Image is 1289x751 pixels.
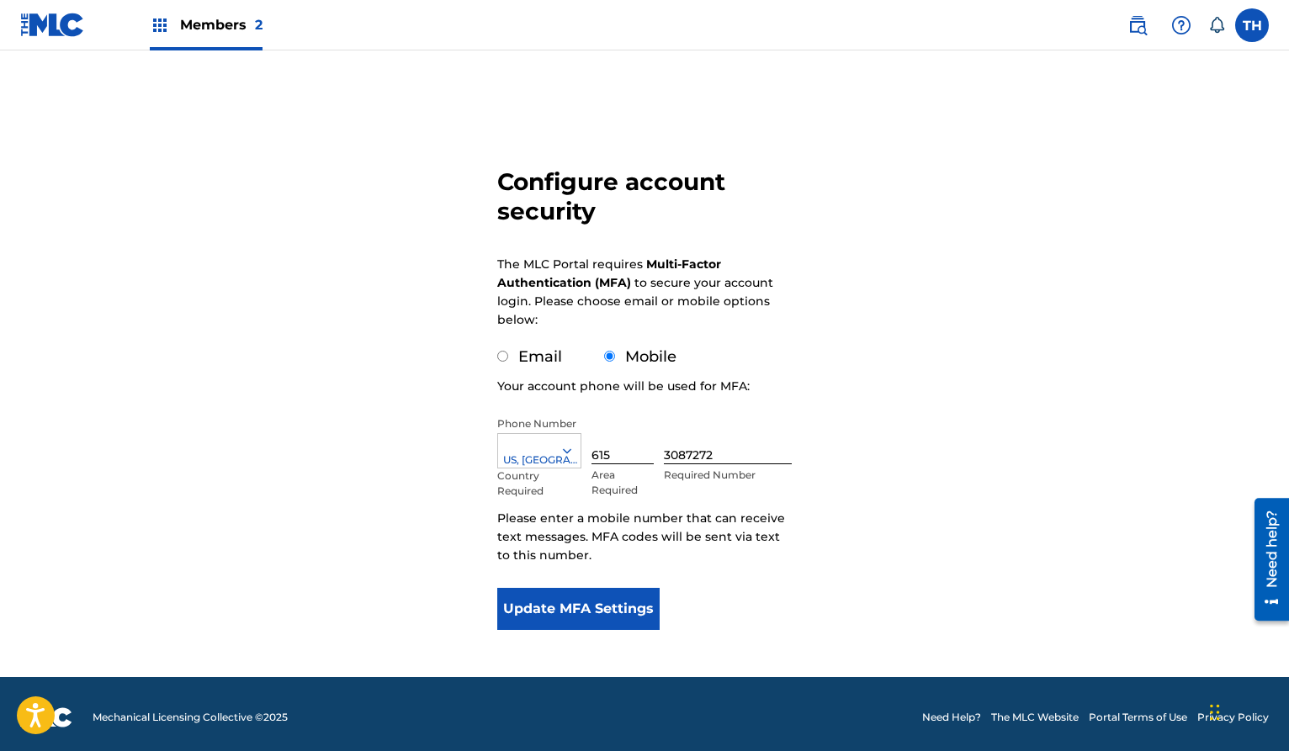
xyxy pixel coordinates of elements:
[1210,687,1220,738] div: Drag
[625,347,676,366] label: Mobile
[497,255,773,329] p: The MLC Portal requires to secure your account login. Please choose email or mobile options below:
[1242,492,1289,627] iframe: Resource Center
[150,15,170,35] img: Top Rightsholders
[922,710,981,725] a: Need Help?
[255,17,263,33] span: 2
[497,468,553,499] p: Country Required
[498,452,581,468] div: US, [GEOGRAPHIC_DATA] +1
[518,347,562,366] label: Email
[1197,710,1269,725] a: Privacy Policy
[1171,15,1191,35] img: help
[1127,15,1148,35] img: search
[93,710,288,725] span: Mechanical Licensing Collective © 2025
[1164,8,1198,42] div: Help
[497,588,660,630] button: Update MFA Settings
[1121,8,1154,42] a: Public Search
[20,13,85,37] img: MLC Logo
[497,167,792,226] h3: Configure account security
[1089,710,1187,725] a: Portal Terms of Use
[664,468,792,483] p: Required Number
[180,15,263,34] span: Members
[991,710,1079,725] a: The MLC Website
[1235,8,1269,42] div: User Menu
[1205,670,1289,751] iframe: Chat Widget
[591,468,654,498] p: Area Required
[1208,17,1225,34] div: Notifications
[497,377,750,395] p: Your account phone will be used for MFA:
[497,509,792,564] p: Please enter a mobile number that can receive text messages. MFA codes will be sent via text to t...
